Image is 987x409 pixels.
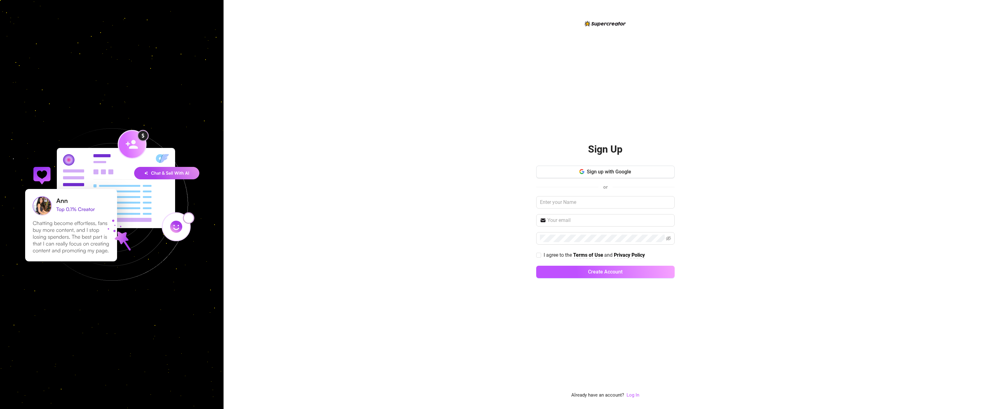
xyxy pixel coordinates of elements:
img: logo-BBDzfeDw.svg [585,21,626,26]
button: Sign up with Google [536,166,675,178]
span: I agree to the [544,252,573,258]
a: Log In [627,392,639,399]
span: and [604,252,614,258]
input: Your email [547,217,671,224]
span: or [603,184,608,190]
h2: Sign Up [588,143,623,156]
img: signup-background-D0MIrEPF.svg [4,97,219,312]
span: Already have an account? [571,392,624,399]
span: eye-invisible [666,236,671,241]
span: Create Account [588,269,623,275]
a: Privacy Policy [614,252,645,259]
button: Create Account [536,266,675,278]
input: Enter your Name [536,196,675,209]
span: Sign up with Google [587,169,631,175]
a: Log In [627,392,639,398]
a: Terms of Use [573,252,603,259]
